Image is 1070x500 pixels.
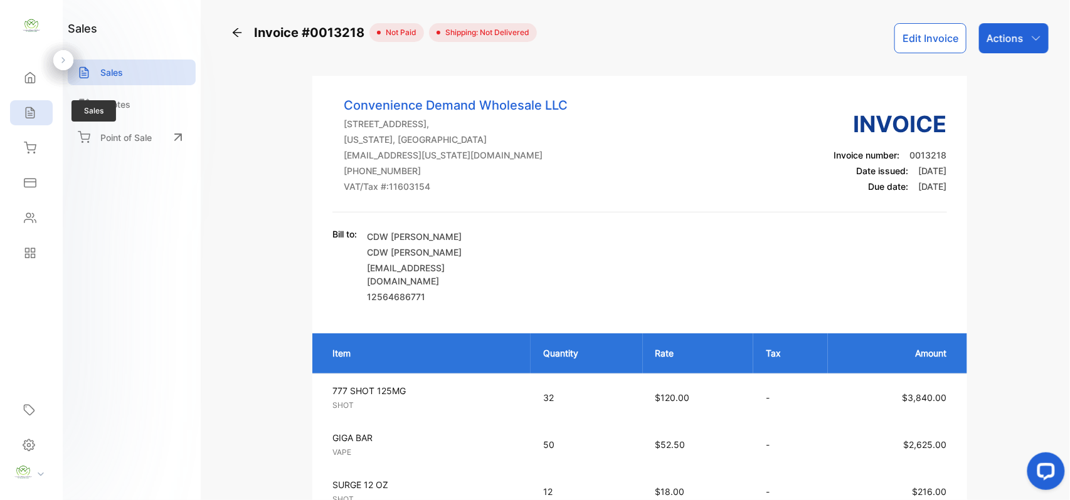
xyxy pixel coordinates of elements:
[367,246,511,259] p: CDW [PERSON_NAME]
[68,123,196,151] a: Point of Sale
[766,391,815,404] p: -
[655,439,686,450] span: $52.50
[344,117,568,130] p: [STREET_ADDRESS],
[344,148,568,162] p: [EMAIL_ADDRESS][US_STATE][DOMAIN_NAME]
[543,485,630,498] p: 12
[332,227,357,241] p: Bill to:
[68,91,196,117] a: Quotes
[332,346,518,360] p: Item
[834,150,900,160] span: Invoice number:
[840,346,946,360] p: Amount
[910,150,947,160] span: 0013218
[367,230,511,243] p: CDW [PERSON_NAME]
[100,98,130,111] p: Quotes
[332,384,521,397] p: 777 SHOT 125MG
[367,261,511,288] p: [EMAIL_ADDRESS][DOMAIN_NAME]
[440,27,529,38] span: Shipping: Not Delivered
[344,96,568,115] p: Convenience Demand Wholesale LLC
[332,478,521,491] p: SURGE 12 OZ
[655,346,741,360] p: Rate
[979,23,1049,53] button: Actions
[655,486,685,497] span: $18.00
[766,485,815,498] p: -
[344,180,568,193] p: VAT/Tax #: 11603154
[543,391,630,404] p: 32
[543,346,630,360] p: Quantity
[22,16,41,35] img: logo
[903,392,947,403] span: $3,840.00
[766,438,815,451] p: -
[869,181,909,192] span: Due date:
[68,20,97,37] h1: sales
[14,463,33,482] img: profile
[68,60,196,85] a: Sales
[857,165,909,176] span: Date issued:
[894,23,967,53] button: Edit Invoice
[904,439,947,450] span: $2,625.00
[332,431,521,444] p: GIGA BAR
[919,181,947,192] span: [DATE]
[919,165,947,176] span: [DATE]
[72,100,116,122] span: Sales
[367,290,511,303] p: 12564686771
[543,438,630,451] p: 50
[834,107,947,141] h3: Invoice
[655,392,690,403] span: $120.00
[987,31,1024,46] p: Actions
[913,486,947,497] span: $216.00
[344,133,568,146] p: [US_STATE], [GEOGRAPHIC_DATA]
[100,131,152,144] p: Point of Sale
[254,23,369,42] span: Invoice #0013218
[344,164,568,177] p: [PHONE_NUMBER]
[332,447,521,458] p: VAPE
[766,346,815,360] p: Tax
[381,27,416,38] span: not paid
[100,66,123,79] p: Sales
[1017,447,1070,500] iframe: LiveChat chat widget
[332,400,521,411] p: SHOT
